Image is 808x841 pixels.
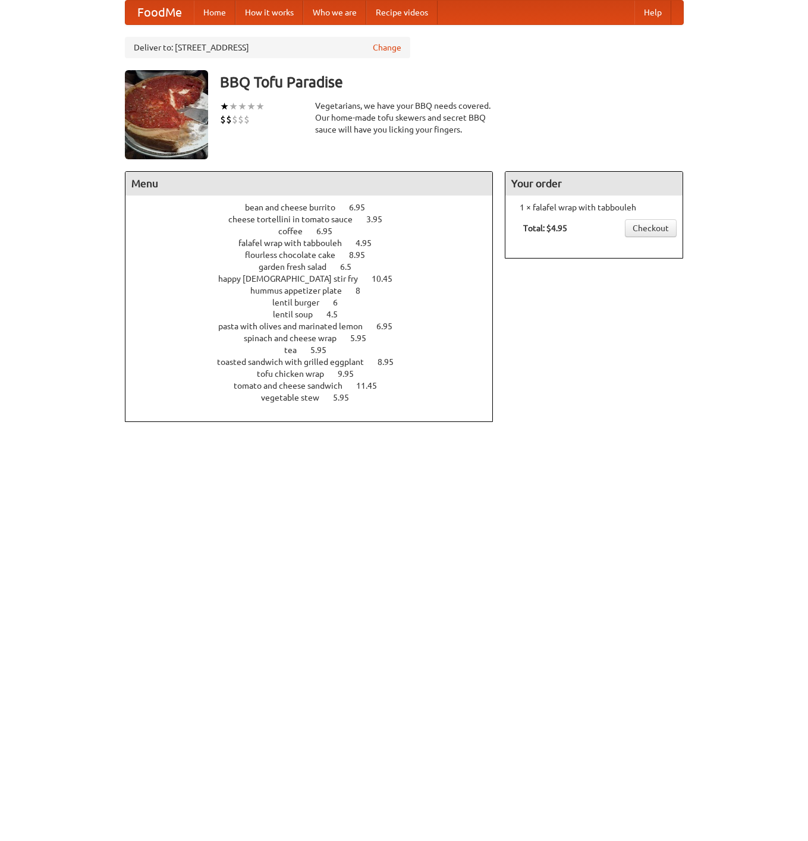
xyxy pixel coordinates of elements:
[250,286,382,295] a: hummus appetizer plate 8
[125,70,208,159] img: angular.jpg
[235,1,303,24] a: How it works
[326,310,350,319] span: 4.5
[372,274,404,284] span: 10.45
[229,100,238,113] li: ★
[625,219,677,237] a: Checkout
[218,274,370,284] span: happy [DEMOGRAPHIC_DATA] stir fry
[218,274,414,284] a: happy [DEMOGRAPHIC_DATA] stir fry 10.45
[333,393,361,402] span: 5.95
[349,203,377,212] span: 6.95
[259,262,373,272] a: garden fresh salad 6.5
[238,238,354,248] span: falafel wrap with tabbouleh
[220,113,226,126] li: $
[244,333,348,343] span: spinach and cheese wrap
[373,42,401,53] a: Change
[125,37,410,58] div: Deliver to: [STREET_ADDRESS]
[278,226,315,236] span: coffee
[238,113,244,126] li: $
[228,215,364,224] span: cheese tortellini in tomato sauce
[284,345,348,355] a: tea 5.95
[376,322,404,331] span: 6.95
[350,333,378,343] span: 5.95
[259,262,338,272] span: garden fresh salad
[272,298,331,307] span: lentil burger
[272,298,360,307] a: lentil burger 6
[232,113,238,126] li: $
[338,369,366,379] span: 9.95
[511,201,677,213] li: 1 × falafel wrap with tabbouleh
[356,238,383,248] span: 4.95
[349,250,377,260] span: 8.95
[217,357,376,367] span: toasted sandwich with grilled eggplant
[234,381,399,390] a: tomato and cheese sandwich 11.45
[125,172,493,196] h4: Menu
[220,70,684,94] h3: BBQ Tofu Paradise
[244,333,388,343] a: spinach and cheese wrap 5.95
[333,298,350,307] span: 6
[310,345,338,355] span: 5.95
[505,172,683,196] h4: Your order
[340,262,363,272] span: 6.5
[250,286,354,295] span: hummus appetizer plate
[378,357,405,367] span: 8.95
[194,1,235,24] a: Home
[245,203,387,212] a: bean and cheese burrito 6.95
[245,250,347,260] span: flourless chocolate cake
[315,100,493,136] div: Vegetarians, we have your BBQ needs covered. Our home-made tofu skewers and secret BBQ sauce will...
[220,100,229,113] li: ★
[125,1,194,24] a: FoodMe
[284,345,309,355] span: tea
[356,286,372,295] span: 8
[257,369,376,379] a: tofu chicken wrap 9.95
[261,393,371,402] a: vegetable stew 5.95
[356,381,389,390] span: 11.45
[366,215,394,224] span: 3.95
[247,100,256,113] li: ★
[634,1,671,24] a: Help
[316,226,344,236] span: 6.95
[366,1,438,24] a: Recipe videos
[234,381,354,390] span: tomato and cheese sandwich
[245,250,387,260] a: flourless chocolate cake 8.95
[257,369,336,379] span: tofu chicken wrap
[244,113,250,126] li: $
[278,226,354,236] a: coffee 6.95
[523,223,567,233] b: Total: $4.95
[218,322,414,331] a: pasta with olives and marinated lemon 6.95
[217,357,416,367] a: toasted sandwich with grilled eggplant 8.95
[273,310,325,319] span: lentil soup
[303,1,366,24] a: Who we are
[218,322,375,331] span: pasta with olives and marinated lemon
[228,215,404,224] a: cheese tortellini in tomato sauce 3.95
[245,203,347,212] span: bean and cheese burrito
[238,238,394,248] a: falafel wrap with tabbouleh 4.95
[261,393,331,402] span: vegetable stew
[273,310,360,319] a: lentil soup 4.5
[238,100,247,113] li: ★
[226,113,232,126] li: $
[256,100,265,113] li: ★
